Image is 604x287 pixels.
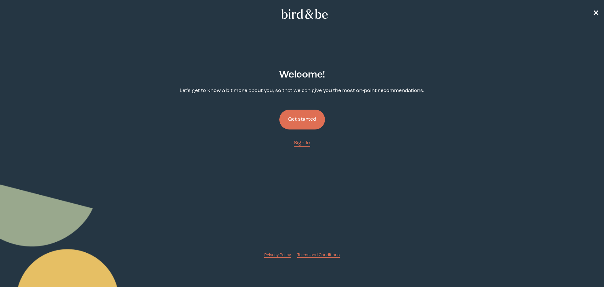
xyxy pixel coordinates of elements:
[573,257,598,281] iframe: Gorgias live chat messenger
[593,9,599,20] a: ✕
[264,252,291,258] a: Privacy Policy
[294,141,310,146] span: Sign In
[593,10,599,18] span: ✕
[297,253,340,257] span: Terms and Conditions
[279,68,325,82] h2: Welcome !
[180,87,424,95] p: Let's get to know a bit more about you, so that we can give you the most on-point recommendations.
[264,253,291,257] span: Privacy Policy
[294,140,310,147] a: Sign In
[279,100,325,140] a: Get started
[279,110,325,129] button: Get started
[297,252,340,258] a: Terms and Conditions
